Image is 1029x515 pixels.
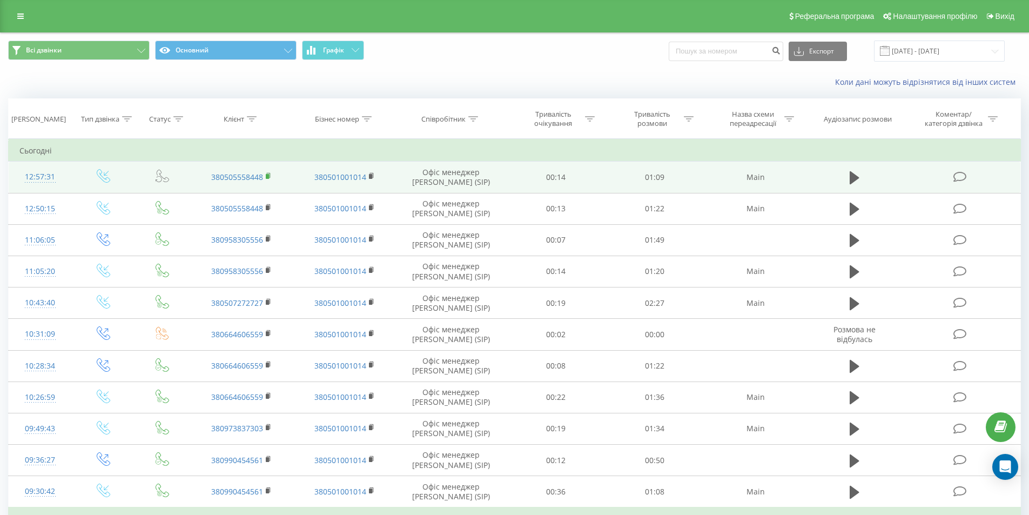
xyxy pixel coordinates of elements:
button: Графік [302,41,364,60]
td: 00:00 [606,319,704,350]
td: 01:20 [606,256,704,287]
a: 380505558448 [211,203,263,213]
td: 01:49 [606,224,704,256]
td: Офіс менеджер [PERSON_NAME] (SIP) [396,162,507,193]
td: Офіс менеджер [PERSON_NAME] (SIP) [396,287,507,319]
td: 00:14 [507,162,606,193]
a: 380501001014 [314,486,366,497]
div: 10:43:40 [19,292,61,313]
input: Пошук за номером [669,42,783,61]
td: 01:09 [606,162,704,193]
div: 09:30:42 [19,481,61,502]
div: 10:26:59 [19,387,61,408]
td: Main [704,256,806,287]
a: 380990454561 [211,486,263,497]
div: Тривалість розмови [623,110,681,128]
a: 380501001014 [314,329,366,339]
div: Коментар/категорія дзвінка [922,110,985,128]
a: 380501001014 [314,298,366,308]
td: Офіс менеджер [PERSON_NAME] (SIP) [396,445,507,476]
td: Main [704,476,806,508]
span: Налаштування профілю [893,12,977,21]
div: 11:06:05 [19,230,61,251]
td: 00:02 [507,319,606,350]
td: Офіс менеджер [PERSON_NAME] (SIP) [396,350,507,382]
div: Аудіозапис розмови [824,115,892,124]
a: 380501001014 [314,203,366,213]
a: 380501001014 [314,266,366,276]
div: Назва схеми переадресації [724,110,782,128]
td: Сьогодні [9,140,1021,162]
div: Тип дзвінка [81,115,119,124]
div: Співробітник [421,115,466,124]
div: [PERSON_NAME] [11,115,66,124]
td: 00:14 [507,256,606,287]
td: 01:22 [606,193,704,224]
td: Офіс менеджер [PERSON_NAME] (SIP) [396,319,507,350]
div: 09:36:27 [19,450,61,471]
td: Main [704,287,806,319]
a: 380664606559 [211,360,263,371]
div: Статус [149,115,171,124]
span: Вихід [996,12,1014,21]
a: 380505558448 [211,172,263,182]
div: Open Intercom Messenger [992,454,1018,480]
a: 380501001014 [314,235,366,245]
div: 10:31:09 [19,324,61,345]
button: Експорт [789,42,847,61]
td: 00:13 [507,193,606,224]
div: Бізнес номер [315,115,359,124]
td: Офіс менеджер [PERSON_NAME] (SIP) [396,224,507,256]
td: 01:08 [606,476,704,508]
td: 00:08 [507,350,606,382]
td: 01:22 [606,350,704,382]
td: 00:36 [507,476,606,508]
td: 01:36 [606,382,704,413]
td: 00:07 [507,224,606,256]
a: 380664606559 [211,392,263,402]
td: 00:50 [606,445,704,476]
a: 380958305556 [211,266,263,276]
div: 11:05:20 [19,261,61,282]
td: 00:22 [507,382,606,413]
td: Main [704,193,806,224]
a: 380501001014 [314,172,366,182]
div: 09:49:43 [19,418,61,439]
a: 380958305556 [211,235,263,245]
button: Всі дзвінки [8,41,150,60]
div: Тривалість очікування [524,110,582,128]
span: Розмова не відбулась [833,324,876,344]
span: Реферальна програма [795,12,875,21]
td: Офіс менеджер [PERSON_NAME] (SIP) [396,256,507,287]
span: Всі дзвінки [26,46,62,55]
td: Main [704,382,806,413]
div: 12:50:15 [19,198,61,219]
td: Офіс менеджер [PERSON_NAME] (SIP) [396,382,507,413]
td: 00:12 [507,445,606,476]
a: 380501001014 [314,392,366,402]
td: Main [704,162,806,193]
div: 12:57:31 [19,166,61,188]
a: 380501001014 [314,455,366,465]
td: Main [704,413,806,444]
a: 380501001014 [314,423,366,433]
a: 380507272727 [211,298,263,308]
td: Офіс менеджер [PERSON_NAME] (SIP) [396,193,507,224]
td: Офіс менеджер [PERSON_NAME] (SIP) [396,413,507,444]
td: 02:27 [606,287,704,319]
button: Основний [155,41,297,60]
td: 00:19 [507,413,606,444]
a: 380664606559 [211,329,263,339]
td: 00:19 [507,287,606,319]
a: 380501001014 [314,360,366,371]
a: 380990454561 [211,455,263,465]
span: Графік [323,46,344,54]
div: Клієнт [224,115,244,124]
a: 380973837303 [211,423,263,433]
td: Офіс менеджер [PERSON_NAME] (SIP) [396,476,507,508]
a: Коли дані можуть відрізнятися вiд інших систем [835,77,1021,87]
div: 10:28:34 [19,356,61,377]
td: 01:34 [606,413,704,444]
